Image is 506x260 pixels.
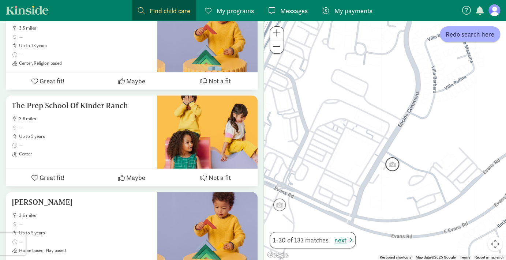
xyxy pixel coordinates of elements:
span: Map data ©2025 Google [416,255,456,259]
span: My payments [334,6,372,16]
span: Find child care [150,6,190,16]
span: 1-30 of 133 matches [273,235,329,245]
span: 3.5 miles [19,25,151,31]
button: Great fit! [6,72,90,90]
span: up to 5 years [19,230,151,236]
span: Great fit! [40,173,64,182]
h5: [PERSON_NAME] [12,198,151,207]
span: Redo search here [446,29,494,39]
span: 3.6 miles [19,212,151,218]
button: Maybe [90,72,173,90]
span: Great fit! [40,76,64,86]
a: Kinside [6,5,49,15]
div: Click to see details [273,199,286,211]
a: Open this area in Google Maps (opens a new window) [266,250,290,260]
button: Keyboard shortcuts [380,255,411,260]
span: My programs [217,6,254,16]
span: Center [19,151,151,157]
span: Not a fit [209,76,231,86]
span: Messages [280,6,308,16]
button: Great fit! [6,169,90,186]
a: Terms (opens in new tab) [460,255,470,259]
h5: The Prep School Of Kinder Ranch [12,101,151,110]
button: Not a fit [174,169,258,186]
button: Not a fit [174,72,258,90]
a: Report a map error [475,255,504,259]
span: up to 5 years [19,133,151,139]
button: next [334,235,352,245]
span: Maybe [126,173,145,182]
button: Map camera controls [488,237,502,251]
span: up to 13 years [19,43,151,49]
button: Redo search here [440,26,500,42]
button: Maybe [90,169,173,186]
span: Center, Religion based [19,60,151,66]
span: Home based, Play based [19,248,151,253]
span: Maybe [126,76,145,86]
div: Click to see details [385,157,399,171]
span: Not a fit [209,173,231,182]
span: 3.6 miles [19,116,151,122]
img: Google [266,250,290,260]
